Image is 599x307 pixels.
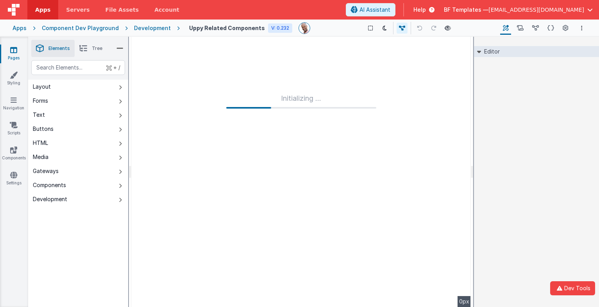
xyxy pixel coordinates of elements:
[33,83,51,91] div: Layout
[226,93,376,109] div: Initializing ...
[550,281,595,295] button: Dev Tools
[268,23,292,33] div: V: 0.232
[33,181,66,189] div: Components
[48,45,70,52] span: Elements
[28,150,128,164] button: Media
[359,6,390,14] span: AI Assistant
[66,6,89,14] span: Servers
[299,23,310,34] img: 11ac31fe5dc3d0eff3fbbbf7b26fa6e1
[28,108,128,122] button: Text
[481,46,500,57] h2: Editor
[33,153,48,161] div: Media
[346,3,395,16] button: AI Assistant
[28,122,128,136] button: Buttons
[33,139,48,147] div: HTML
[28,192,128,206] button: Development
[28,164,128,178] button: Gateways
[105,6,139,14] span: File Assets
[488,6,584,14] span: [EMAIL_ADDRESS][DOMAIN_NAME]
[189,25,265,31] h4: Uppy Related Components
[33,111,45,119] div: Text
[33,125,54,133] div: Buttons
[134,24,171,32] div: Development
[33,97,48,105] div: Forms
[28,178,128,192] button: Components
[92,45,102,52] span: Tree
[28,80,128,94] button: Layout
[13,24,27,32] div: Apps
[131,37,471,307] div: -->
[31,60,125,75] input: Search Elements...
[444,6,593,14] button: BF Templates — [EMAIL_ADDRESS][DOMAIN_NAME]
[28,136,128,150] button: HTML
[577,23,586,33] button: Options
[28,94,128,108] button: Forms
[35,6,50,14] span: Apps
[458,296,471,307] div: 0px
[33,167,59,175] div: Gateways
[106,60,120,75] span: + /
[444,6,488,14] span: BF Templates —
[42,24,119,32] div: Component Dev Playground
[33,195,67,203] div: Development
[413,6,426,14] span: Help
